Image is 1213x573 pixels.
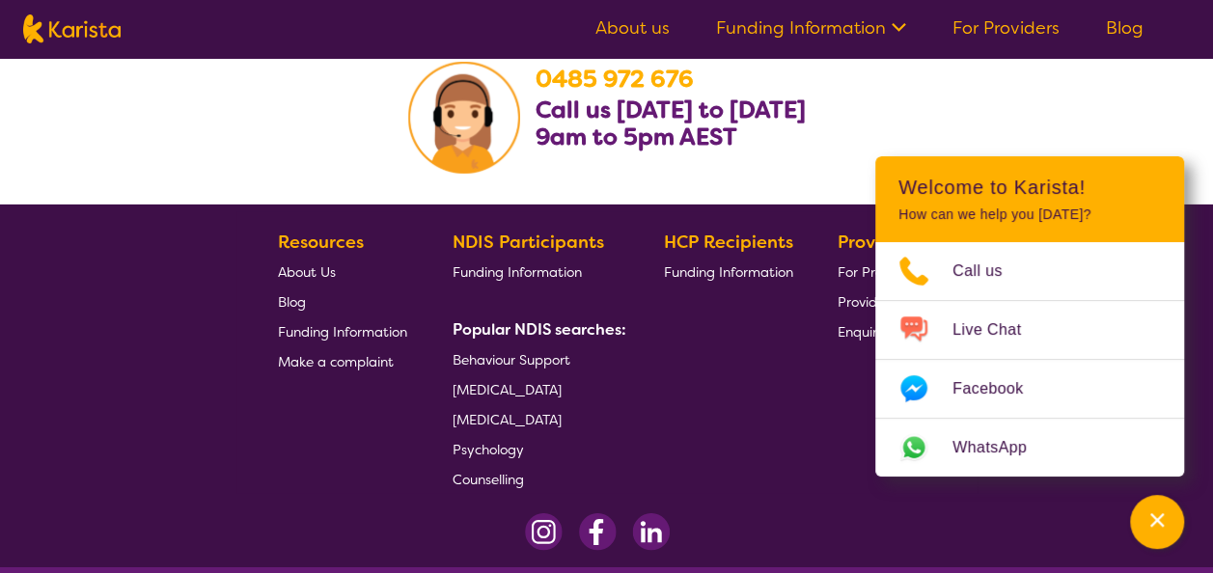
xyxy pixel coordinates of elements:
[838,316,927,346] a: Enquire
[278,231,364,254] b: Resources
[278,346,407,376] a: Make a complaint
[453,411,562,428] span: [MEDICAL_DATA]
[1106,16,1144,40] a: Blog
[278,323,407,341] span: Funding Information
[595,16,670,40] a: About us
[838,231,917,254] b: Providers
[898,206,1161,223] p: How can we help you [DATE]?
[663,263,792,281] span: Funding Information
[453,263,582,281] span: Funding Information
[663,231,792,254] b: HCP Recipients
[536,95,806,125] b: Call us [DATE] to [DATE]
[536,122,737,152] b: 9am to 5pm AEST
[952,16,1060,40] a: For Providers
[838,323,885,341] span: Enquire
[838,263,920,281] span: For Providers
[278,263,336,281] span: About Us
[536,64,694,95] a: 0485 972 676
[838,286,927,316] a: Provider Login
[278,316,407,346] a: Funding Information
[875,419,1184,477] a: Web link opens in a new tab.
[453,319,626,340] b: Popular NDIS searches:
[525,513,563,551] img: Instagram
[838,293,927,311] span: Provider Login
[278,286,407,316] a: Blog
[875,242,1184,477] ul: Choose channel
[278,293,306,311] span: Blog
[453,257,619,286] a: Funding Information
[663,257,792,286] a: Funding Information
[453,374,619,404] a: [MEDICAL_DATA]
[1130,495,1184,549] button: Channel Menu
[408,62,520,174] img: Karista Client Service
[952,374,1046,403] span: Facebook
[453,434,619,464] a: Psychology
[632,513,670,551] img: LinkedIn
[453,404,619,434] a: [MEDICAL_DATA]
[875,156,1184,477] div: Channel Menu
[453,441,524,458] span: Psychology
[952,257,1026,286] span: Call us
[952,315,1044,344] span: Live Chat
[278,257,407,286] a: About Us
[453,344,619,374] a: Behaviour Support
[453,231,604,254] b: NDIS Participants
[453,351,570,368] span: Behaviour Support
[453,381,562,398] span: [MEDICAL_DATA]
[578,513,617,551] img: Facebook
[716,16,906,40] a: Funding Information
[838,257,927,286] a: For Providers
[453,471,524,488] span: Counselling
[952,433,1050,462] span: WhatsApp
[278,353,394,370] span: Make a complaint
[898,176,1161,199] h2: Welcome to Karista!
[453,464,619,494] a: Counselling
[23,14,121,43] img: Karista logo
